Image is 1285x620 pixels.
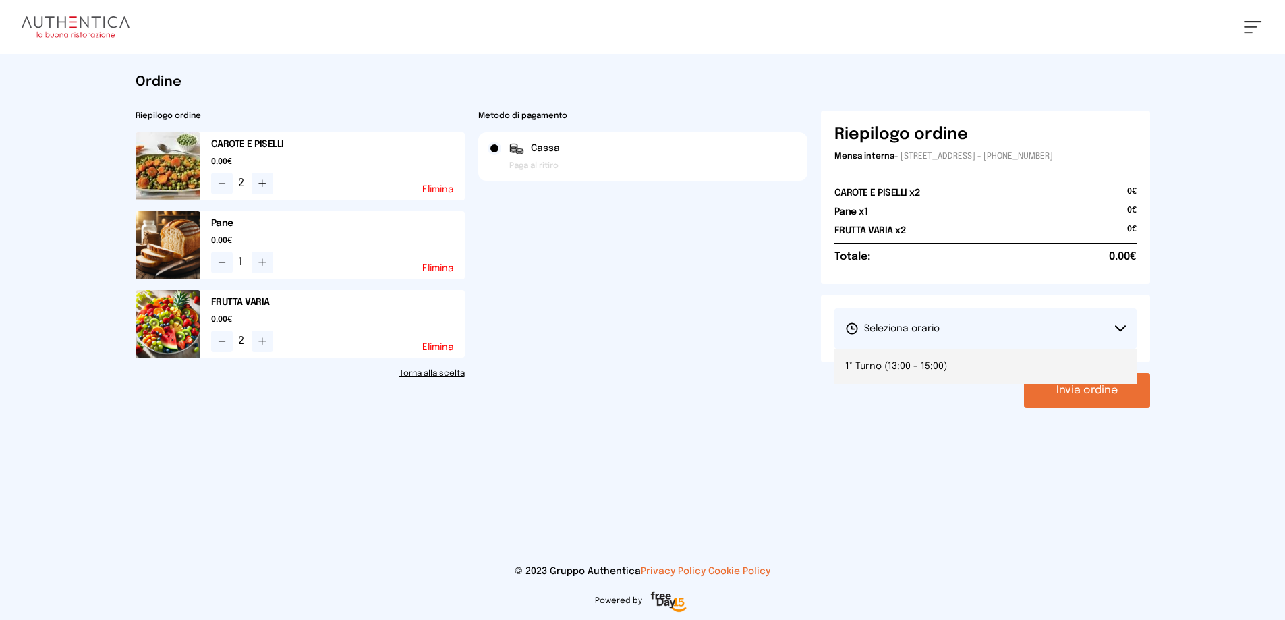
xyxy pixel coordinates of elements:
[845,322,940,335] span: Seleziona orario
[22,565,1263,578] p: © 2023 Gruppo Authentica
[834,308,1137,349] button: Seleziona orario
[845,360,947,373] span: 1° Turno (13:00 - 15:00)
[641,567,706,576] a: Privacy Policy
[708,567,770,576] a: Cookie Policy
[595,596,642,607] span: Powered by
[648,589,690,616] img: logo-freeday.3e08031.png
[1024,373,1150,408] button: Invia ordine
